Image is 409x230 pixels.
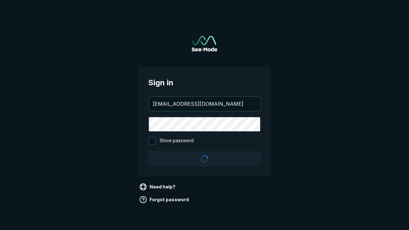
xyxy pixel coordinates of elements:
input: your@email.com [149,97,260,111]
span: Show password [160,137,194,145]
a: Need help? [138,182,178,192]
a: Go to sign in [192,36,217,51]
span: Sign in [148,77,261,88]
img: See-Mode Logo [192,36,217,51]
a: Forgot password [138,195,191,205]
